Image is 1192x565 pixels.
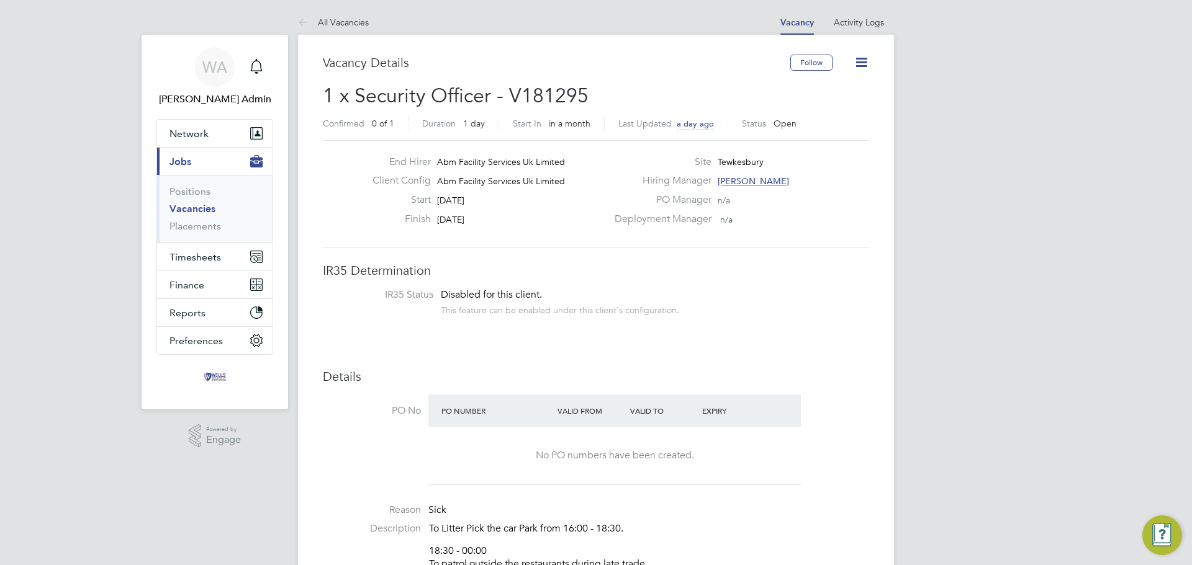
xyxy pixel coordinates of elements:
[513,118,541,129] label: Start In
[335,288,433,301] label: IR35 Status
[718,156,764,167] span: Tewkesbury
[323,522,421,535] label: Description
[156,92,273,107] span: Wills Admin
[169,307,205,319] span: Reports
[780,17,814,28] a: Vacancy
[206,424,241,435] span: Powered by
[607,213,711,226] label: Deployment Manager
[607,194,711,207] label: PO Manager
[169,220,221,232] a: Placements
[627,399,700,422] div: Valid To
[437,176,565,187] span: Abm Facility Services Uk Limited
[323,84,589,108] span: 1 x Security Officer - V181295
[363,174,431,187] label: Client Config
[169,185,210,197] a: Positions
[169,128,209,140] span: Network
[142,35,288,409] nav: Main navigation
[169,335,223,347] span: Preferences
[441,301,679,316] div: This feature can be enabled under this client's configuration.
[157,120,273,147] button: Network
[437,195,464,206] span: [DATE]
[677,118,714,129] span: a day ago
[200,367,230,387] img: wills-security-logo-retina.png
[441,449,788,462] div: No PO numbers have been created.
[169,279,204,291] span: Finance
[189,424,242,448] a: Powered byEngage
[549,118,590,129] span: in a month
[437,156,565,167] span: Abm Facility Services Uk Limited
[157,148,273,175] button: Jobs
[202,59,227,75] span: WA
[323,262,869,278] h3: IR35 Determination
[169,203,215,215] a: Vacancies
[298,17,369,28] a: All Vacancies
[323,504,421,517] label: Reason
[438,399,554,422] div: PO Number
[774,118,797,129] span: Open
[441,288,542,301] span: Disabled for this client.
[323,404,421,417] label: PO No
[1142,515,1182,555] button: Engage Resource Center
[157,327,273,354] button: Preferences
[429,522,869,535] p: To Litter Pick the car Park from 16:00 - 18:30.
[718,176,789,187] span: [PERSON_NAME]
[363,156,431,169] label: End Hirer
[607,156,711,169] label: Site
[157,299,273,326] button: Reports
[157,175,273,242] div: Jobs
[554,399,627,422] div: Valid From
[323,55,790,71] h3: Vacancy Details
[363,194,431,207] label: Start
[699,399,772,422] div: Expiry
[372,118,394,129] span: 0 of 1
[422,118,456,129] label: Duration
[157,271,273,298] button: Finance
[169,156,191,167] span: Jobs
[607,174,711,187] label: Hiring Manager
[720,214,733,225] span: n/a
[790,55,833,71] button: Follow
[157,243,273,270] button: Timesheets
[834,17,884,28] a: Activity Logs
[169,251,221,263] span: Timesheets
[323,368,869,385] h3: Details
[206,435,241,445] span: Engage
[463,118,485,129] span: 1 day
[156,47,273,107] a: WA[PERSON_NAME] Admin
[718,195,730,206] span: n/a
[363,213,431,226] label: Finish
[156,367,273,387] a: Go to home page
[428,504,446,516] span: Sick
[742,118,766,129] label: Status
[618,118,672,129] label: Last Updated
[323,118,364,129] label: Confirmed
[437,214,464,225] span: [DATE]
